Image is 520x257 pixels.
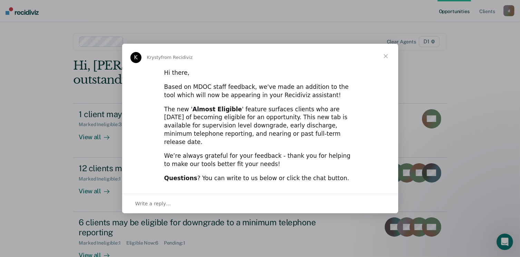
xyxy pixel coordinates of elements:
[164,174,356,183] div: ? You can write to us below or click the chat button.
[122,194,398,213] div: Open conversation and reply
[164,69,356,77] div: Hi there,
[193,106,242,113] b: Almost Eligible
[164,152,356,168] div: We’re always grateful for your feedback - thank you for helping to make our tools better fit your...
[135,199,171,208] span: Write a reply…
[130,52,141,63] div: Profile image for Krysty
[164,83,356,100] div: Based on MDOC staff feedback, we've made an addition to the tool which will now be appearing in y...
[164,175,197,182] b: Questions
[161,55,193,60] span: from Recidiviz
[147,55,161,60] span: Krysty
[373,44,398,69] span: Close
[164,105,356,146] div: The new ' ' feature surfaces clients who are [DATE] of becoming eligible for an opportunity. This...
